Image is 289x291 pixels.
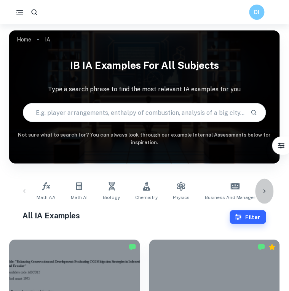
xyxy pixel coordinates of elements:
span: Biology [103,194,120,201]
h6: Not sure what to search for? You can always look through our example Internal Assessments below f... [9,131,280,147]
span: Math AI [71,194,88,201]
span: Business and Management [205,194,265,201]
button: DI [249,5,265,20]
span: Chemistry [135,194,158,201]
button: Search [247,106,260,119]
p: IA [45,35,50,44]
img: Marked [258,243,265,251]
p: Type a search phrase to find the most relevant IA examples for you [9,85,280,94]
h1: IB IA examples for all subjects [9,55,280,76]
a: Home [17,34,31,45]
input: E.g. player arrangements, enthalpy of combustion, analysis of a big city... [23,102,245,123]
button: Filter [274,138,289,153]
span: Physics [173,194,190,201]
div: Premium [268,243,276,251]
button: Filter [230,210,266,224]
span: Math AA [37,194,56,201]
h1: All IA Examples [23,210,230,221]
img: Marked [129,243,136,251]
h6: DI [253,8,262,16]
